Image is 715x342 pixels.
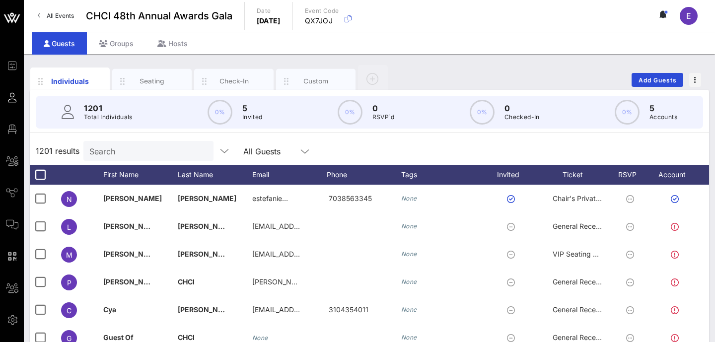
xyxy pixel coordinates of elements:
[540,165,615,185] div: Ticket
[32,32,87,55] div: Guests
[103,277,162,286] span: [PERSON_NAME]
[103,222,162,230] span: [PERSON_NAME]
[237,141,317,161] div: All Guests
[212,76,256,86] div: Check-In
[686,11,691,21] span: E
[257,6,281,16] p: Date
[305,6,339,16] p: Event Code
[178,165,252,185] div: Last Name
[504,102,540,114] p: 0
[67,278,71,287] span: P
[67,195,72,204] span: N
[649,102,677,114] p: 5
[372,102,395,114] p: 0
[47,12,74,19] span: All Events
[638,76,677,84] span: Add Guests
[48,76,92,86] div: Individuals
[401,222,417,230] i: None
[103,165,178,185] div: First Name
[178,305,236,314] span: [PERSON_NAME]
[145,32,200,55] div: Hosts
[553,222,612,230] span: General Reception
[178,250,236,258] span: [PERSON_NAME]
[649,165,704,185] div: Account
[553,194,635,203] span: Chair's Private Reception
[103,250,162,258] span: [PERSON_NAME]
[401,250,417,258] i: None
[305,16,339,26] p: QX7JOJ
[649,112,677,122] p: Accounts
[86,8,232,23] span: CHCI 48th Annual Awards Gala
[178,277,195,286] span: CHCI
[252,277,429,286] span: [PERSON_NAME][EMAIL_ADDRESS][DOMAIN_NAME]
[257,16,281,26] p: [DATE]
[372,112,395,122] p: RSVP`d
[680,7,698,25] div: E
[252,185,288,212] p: estefanie…
[243,147,281,156] div: All Guests
[178,333,195,342] span: CHCI
[486,165,540,185] div: Invited
[615,165,649,185] div: RSVP
[329,305,368,314] span: 3104354011
[632,73,683,87] button: Add Guests
[36,145,79,157] span: 1201 results
[66,251,72,259] span: M
[401,165,486,185] div: Tags
[103,333,134,342] span: Guest Of
[178,222,236,230] span: [PERSON_NAME]
[329,194,372,203] span: 7038563345
[67,306,71,315] span: C
[252,305,372,314] span: [EMAIL_ADDRESS][DOMAIN_NAME]
[84,102,133,114] p: 1201
[32,8,80,24] a: All Events
[252,222,372,230] span: [EMAIL_ADDRESS][DOMAIN_NAME]
[401,306,417,313] i: None
[84,112,133,122] p: Total Individuals
[242,112,263,122] p: Invited
[401,334,417,341] i: None
[87,32,145,55] div: Groups
[252,334,268,342] i: None
[242,102,263,114] p: 5
[401,195,417,202] i: None
[67,223,71,231] span: L
[553,277,612,286] span: General Reception
[553,333,612,342] span: General Reception
[252,250,372,258] span: [EMAIL_ADDRESS][DOMAIN_NAME]
[327,165,401,185] div: Phone
[103,194,162,203] span: [PERSON_NAME]
[130,76,174,86] div: Seating
[553,305,612,314] span: General Reception
[178,194,236,203] span: [PERSON_NAME]
[103,305,116,314] span: Cya
[252,165,327,185] div: Email
[504,112,540,122] p: Checked-In
[553,250,681,258] span: VIP Seating & Chair's Private Reception
[401,278,417,285] i: None
[294,76,338,86] div: Custom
